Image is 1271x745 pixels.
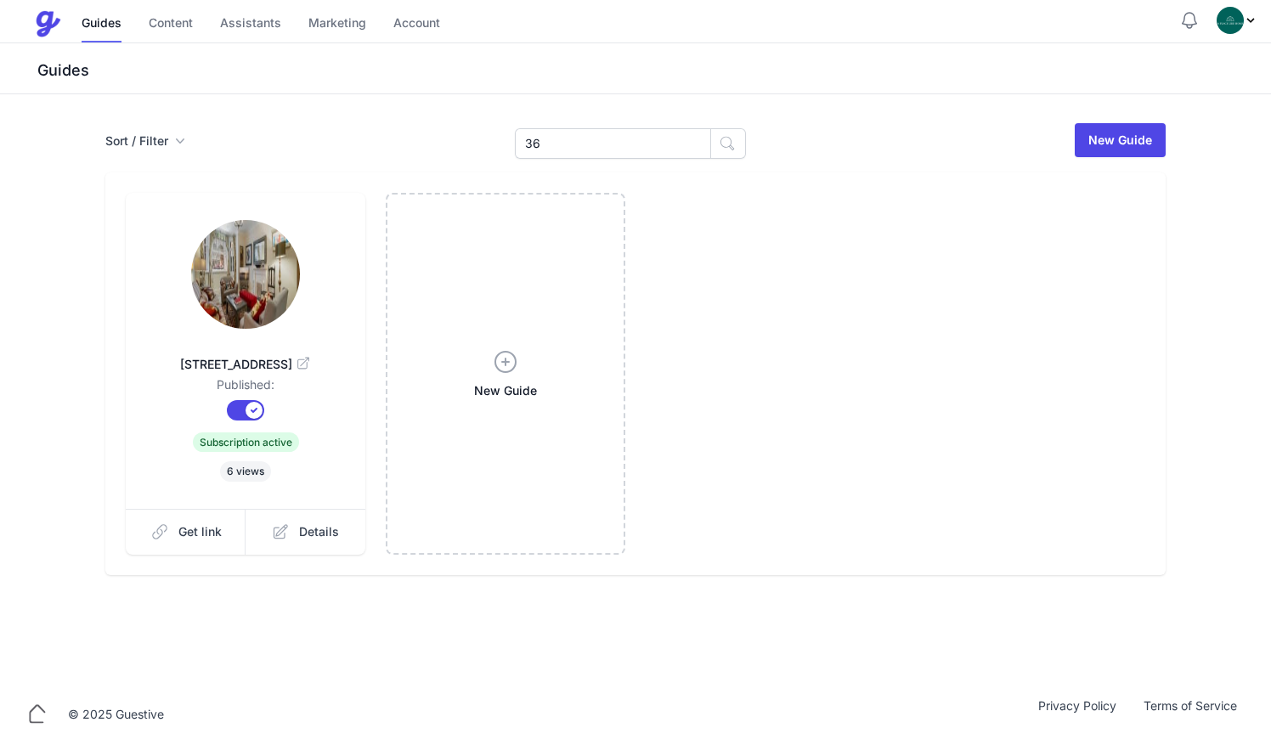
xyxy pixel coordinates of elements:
a: [STREET_ADDRESS] [153,336,338,376]
a: Content [149,6,193,42]
a: Account [393,6,440,42]
a: New Guide [1075,123,1166,157]
a: New Guide [386,193,625,555]
div: © 2025 Guestive [68,706,164,723]
span: Get link [178,523,222,540]
img: oovs19i4we9w73xo0bfpgswpi0cd [1217,7,1244,34]
a: Details [246,509,365,555]
span: 6 views [220,461,271,482]
a: Get link [126,509,246,555]
a: Guides [82,6,121,42]
a: Terms of Service [1130,697,1251,731]
dd: Published: [153,376,338,400]
img: Guestive Guides [34,10,61,37]
h3: Guides [34,60,1271,81]
a: Assistants [220,6,281,42]
span: [STREET_ADDRESS] [153,356,338,373]
img: wfslqrm4yts2luwim8xed0a4pcy8 [191,220,300,329]
input: Search Guides [515,128,711,159]
div: Profile Menu [1217,7,1257,34]
a: Privacy Policy [1025,697,1130,731]
span: New Guide [474,382,537,399]
button: Sort / Filter [105,133,185,150]
span: Subscription active [193,432,299,452]
a: Marketing [308,6,366,42]
span: Details [299,523,339,540]
button: Notifications [1179,10,1200,31]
